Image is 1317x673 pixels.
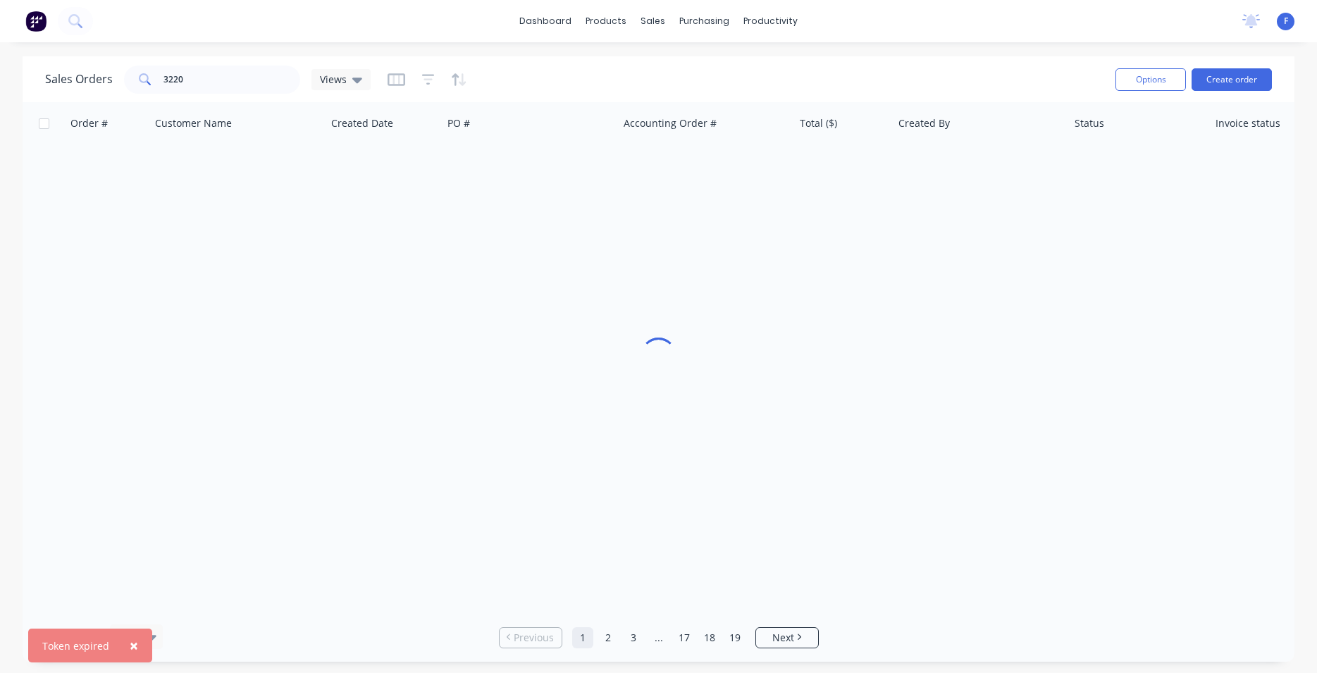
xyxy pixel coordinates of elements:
div: Status [1075,116,1104,130]
div: PO # [447,116,470,130]
div: Created By [898,116,950,130]
a: Page 2 [598,627,619,648]
button: Options [1115,68,1186,91]
span: F [1284,15,1288,27]
a: dashboard [512,11,579,32]
div: Invoice status [1216,116,1280,130]
div: productivity [736,11,805,32]
a: Jump forward [648,627,669,648]
a: Page 19 [724,627,746,648]
div: sales [633,11,672,32]
a: Page 17 [674,627,695,648]
div: Accounting Order # [624,116,717,130]
a: Page 1 is your current page [572,627,593,648]
div: Customer Name [155,116,232,130]
button: Close [116,629,152,662]
div: Created Date [331,116,393,130]
a: Page 18 [699,627,720,648]
a: Next page [756,631,818,645]
a: Page 3 [623,627,644,648]
span: Previous [514,631,554,645]
button: Create order [1192,68,1272,91]
span: Views [320,72,347,87]
a: Previous page [500,631,562,645]
div: Total ($) [800,116,837,130]
div: Order # [70,116,108,130]
div: Token expired [42,638,109,653]
div: products [579,11,633,32]
input: Search... [163,66,301,94]
ul: Pagination [493,627,824,648]
h1: Sales Orders [45,73,113,86]
img: Factory [25,11,47,32]
div: purchasing [672,11,736,32]
span: Next [772,631,794,645]
span: × [130,636,138,655]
